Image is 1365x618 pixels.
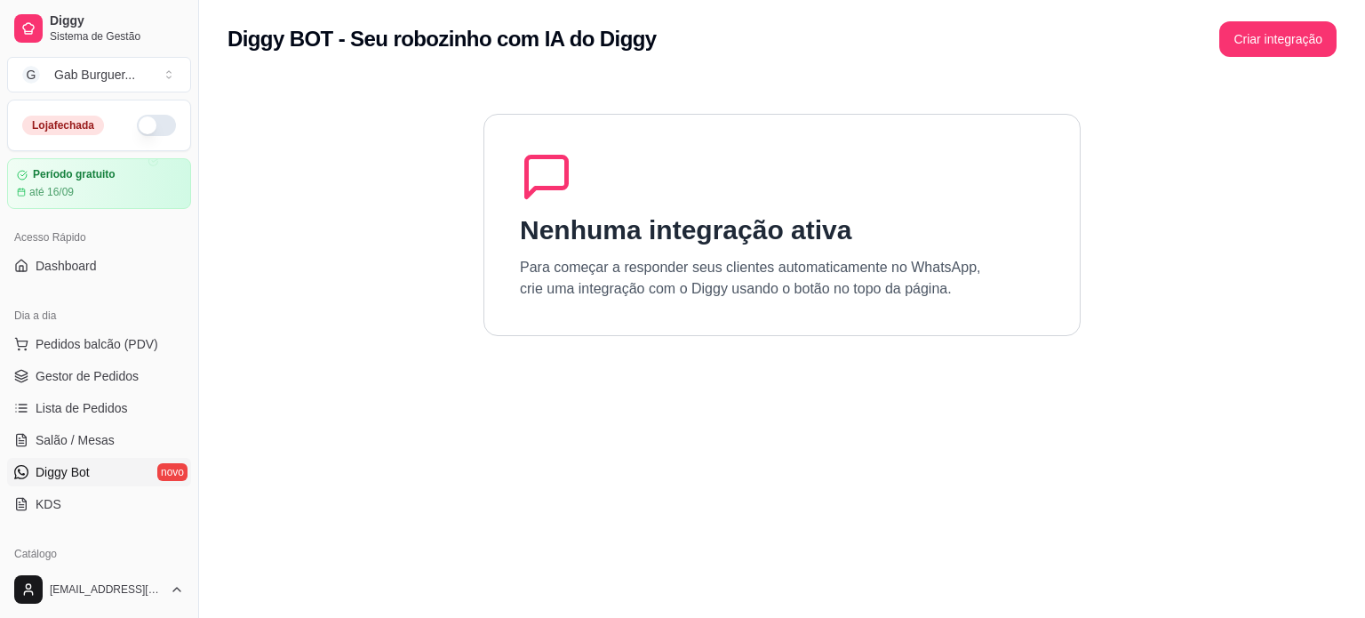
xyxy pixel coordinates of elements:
[7,540,191,568] div: Catálogo
[36,399,128,417] span: Lista de Pedidos
[227,25,657,53] h2: Diggy BOT - Seu robozinho com IA do Diggy
[7,394,191,422] a: Lista de Pedidos
[7,362,191,390] a: Gestor de Pedidos
[7,426,191,454] a: Salão / Mesas
[22,66,40,84] span: G
[54,66,135,84] div: Gab Burguer ...
[22,116,104,135] div: Loja fechada
[520,257,981,300] p: Para começar a responder seus clientes automaticamente no WhatsApp, crie uma integração com o Dig...
[137,115,176,136] button: Alterar Status
[7,458,191,486] a: Diggy Botnovo
[7,7,191,50] a: DiggySistema de Gestão
[7,568,191,611] button: [EMAIL_ADDRESS][DOMAIN_NAME]
[33,168,116,181] article: Período gratuito
[36,495,61,513] span: KDS
[50,13,184,29] span: Diggy
[36,463,90,481] span: Diggy Bot
[7,490,191,518] a: KDS
[1219,21,1337,57] button: Criar integração
[7,57,191,92] button: Select a team
[36,431,115,449] span: Salão / Mesas
[7,330,191,358] button: Pedidos balcão (PDV)
[7,301,191,330] div: Dia a dia
[520,214,851,246] h1: Nenhuma integração ativa
[50,29,184,44] span: Sistema de Gestão
[7,252,191,280] a: Dashboard
[36,335,158,353] span: Pedidos balcão (PDV)
[36,257,97,275] span: Dashboard
[36,367,139,385] span: Gestor de Pedidos
[50,582,163,597] span: [EMAIL_ADDRESS][DOMAIN_NAME]
[7,223,191,252] div: Acesso Rápido
[7,158,191,209] a: Período gratuitoaté 16/09
[29,185,74,199] article: até 16/09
